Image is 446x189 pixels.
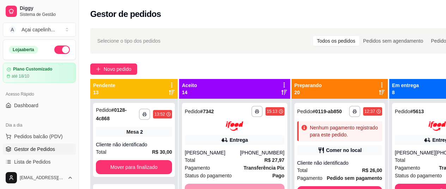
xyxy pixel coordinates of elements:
span: Pedido [297,109,313,114]
strong: # 0128-4c868 [96,107,127,121]
div: Cliente não identificado [297,159,382,166]
button: Pedidos balcão (PDV) [3,131,76,142]
span: Status do pagamento [185,172,232,179]
div: Comer no local [326,147,362,154]
span: Total [395,156,405,164]
div: [PERSON_NAME] [185,149,240,156]
div: Entrega [230,136,248,144]
div: Cliente não identificado [96,141,172,148]
div: [PHONE_NUMBER] [240,149,285,156]
span: Pagamento [297,174,323,182]
div: [PERSON_NAME] [395,149,435,156]
div: 12:37 [365,109,375,114]
p: Pendente [93,82,115,89]
span: Novo pedido [104,65,132,73]
a: Dashboard [3,100,76,111]
span: Total [297,166,308,174]
p: 14 [182,89,197,96]
p: Em entrega [392,82,419,89]
span: Total [185,156,195,164]
strong: Pedido sem pagamento [327,175,382,181]
strong: R$ 30,00 [152,149,172,155]
strong: R$ 26,00 [362,167,382,173]
span: Status do pagamento [395,172,442,179]
div: Dia a dia [3,120,76,131]
img: ifood [226,121,243,131]
span: Pedido [395,109,410,114]
span: Selecione o tipo dos pedidos [97,37,160,45]
strong: # 0119-ab850 [312,109,342,114]
span: Gestor de Pedidos [14,146,55,153]
span: Lista de Pedidos [14,158,51,165]
span: Sistema de Gestão [20,12,73,17]
p: Preparando [294,82,322,89]
span: Pedidos balcão (PDV) [14,133,63,140]
span: Pagamento [395,164,420,172]
a: Gestor de Pedidos [3,144,76,155]
div: Pedidos sem agendamento [359,36,427,46]
p: 8 [392,89,419,96]
img: ifood [428,121,446,131]
h2: Gestor de pedidos [90,8,161,20]
span: Total [96,148,106,156]
p: 20 [294,89,322,96]
strong: Transferência Pix [244,165,285,171]
span: Pagamento [185,164,210,172]
a: Lista de Pedidos [3,156,76,167]
article: até 18/10 [12,73,29,79]
span: Mesa [127,128,139,135]
button: [EMAIL_ADDRESS][DOMAIN_NAME] [3,169,76,186]
strong: R$ 27,97 [264,157,285,163]
a: DiggySistema de Gestão [3,3,76,20]
button: Mover para finalizado [96,160,172,174]
button: Alterar Status [54,45,70,54]
article: Plano Customizado [13,67,52,72]
span: Pedido [185,109,200,114]
span: Dashboard [14,102,38,109]
button: Select a team [3,23,76,37]
div: 13:52 [154,111,165,117]
div: Açai capelinh ... [22,26,55,33]
span: plus [96,67,101,72]
span: A [9,26,16,33]
div: Loja aberta [9,46,38,54]
span: Diggy [20,5,73,12]
strong: # 7342 [200,109,214,114]
span: [EMAIL_ADDRESS][DOMAIN_NAME] [20,175,65,181]
strong: # 5613 [410,109,424,114]
strong: Pago [272,173,284,178]
button: Novo pedido [90,63,137,75]
div: 2 [140,128,143,135]
p: Aceito [182,82,197,89]
div: 15:13 [267,109,277,114]
div: Nenhum pagamento registrado para este pedido. [310,124,379,138]
div: Acesso Rápido [3,89,76,100]
a: Plano Customizadoaté 18/10 [3,63,76,83]
p: 13 [93,89,115,96]
div: Todos os pedidos [313,36,359,46]
span: Pedido [96,107,111,113]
